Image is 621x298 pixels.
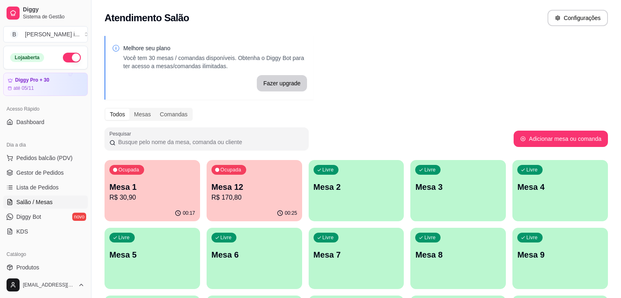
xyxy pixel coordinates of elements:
[3,102,88,116] div: Acesso Rápido
[314,181,399,193] p: Mesa 2
[25,30,80,38] div: [PERSON_NAME] i ...
[220,234,232,241] p: Livre
[16,213,41,221] span: Diggy Bot
[156,109,192,120] div: Comandas
[10,30,18,38] span: B
[211,193,297,202] p: R$ 170,80
[207,160,302,221] button: OcupadaMesa 12R$ 170,8000:25
[129,109,155,120] div: Mesas
[123,54,307,70] p: Você tem 30 mesas / comandas disponíveis. Obtenha o Diggy Bot para ter acesso a mesas/comandas il...
[16,154,73,162] span: Pedidos balcão (PDV)
[424,234,436,241] p: Livre
[16,169,64,177] span: Gestor de Pedidos
[23,282,75,288] span: [EMAIL_ADDRESS][DOMAIN_NAME]
[16,183,59,191] span: Lista de Pedidos
[514,131,608,147] button: Adicionar mesa ou comanda
[3,210,88,223] a: Diggy Botnovo
[23,13,85,20] span: Sistema de Gestão
[3,73,88,96] a: Diggy Pro + 30até 05/11
[211,181,297,193] p: Mesa 12
[3,26,88,42] button: Select a team
[16,263,39,271] span: Produtos
[211,249,297,260] p: Mesa 6
[526,234,538,241] p: Livre
[16,118,45,126] span: Dashboard
[323,234,334,241] p: Livre
[314,249,399,260] p: Mesa 7
[16,227,28,236] span: KDS
[15,77,49,83] article: Diggy Pro + 30
[3,261,88,274] a: Produtos
[3,196,88,209] a: Salão / Mesas
[105,160,200,221] button: OcupadaMesa 1R$ 30,9000:17
[415,249,501,260] p: Mesa 8
[3,166,88,179] a: Gestor de Pedidos
[517,249,603,260] p: Mesa 9
[105,109,129,120] div: Todos
[3,3,88,23] a: DiggySistema de Gestão
[285,210,297,216] p: 00:25
[183,210,195,216] p: 00:17
[118,234,130,241] p: Livre
[3,138,88,151] div: Dia a dia
[410,228,506,289] button: LivreMesa 8
[3,151,88,165] button: Pedidos balcão (PDV)
[123,44,307,52] p: Melhore seu plano
[3,116,88,129] a: Dashboard
[118,167,139,173] p: Ocupada
[109,181,195,193] p: Mesa 1
[109,130,134,137] label: Pesquisar
[105,228,200,289] button: LivreMesa 5
[3,225,88,238] a: KDS
[415,181,501,193] p: Mesa 3
[3,181,88,194] a: Lista de Pedidos
[512,228,608,289] button: LivreMesa 9
[109,249,195,260] p: Mesa 5
[3,248,88,261] div: Catálogo
[63,53,81,62] button: Alterar Status
[23,6,85,13] span: Diggy
[424,167,436,173] p: Livre
[116,138,304,146] input: Pesquisar
[207,228,302,289] button: LivreMesa 6
[13,85,34,91] article: até 05/11
[309,160,404,221] button: LivreMesa 2
[220,167,241,173] p: Ocupada
[309,228,404,289] button: LivreMesa 7
[105,11,189,24] h2: Atendimento Salão
[410,160,506,221] button: LivreMesa 3
[10,53,44,62] div: Loja aberta
[323,167,334,173] p: Livre
[548,10,608,26] button: Configurações
[3,275,88,295] button: [EMAIL_ADDRESS][DOMAIN_NAME]
[517,181,603,193] p: Mesa 4
[512,160,608,221] button: LivreMesa 4
[257,75,307,91] button: Fazer upgrade
[526,167,538,173] p: Livre
[109,193,195,202] p: R$ 30,90
[16,198,53,206] span: Salão / Mesas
